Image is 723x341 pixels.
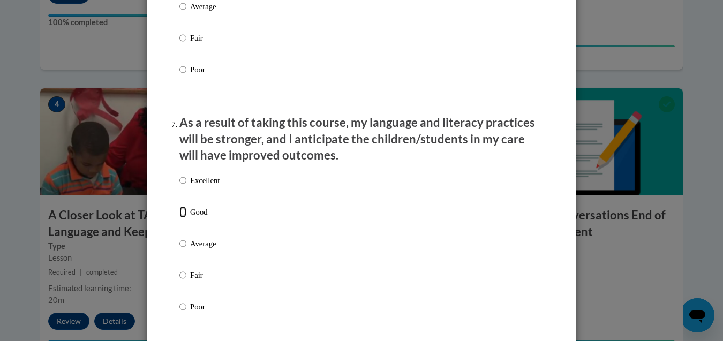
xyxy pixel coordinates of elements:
[179,238,186,249] input: Average
[179,269,186,281] input: Fair
[190,301,220,313] p: Poor
[179,64,186,75] input: Poor
[190,206,220,218] p: Good
[190,238,220,249] p: Average
[190,269,220,281] p: Fair
[179,206,186,218] input: Good
[179,301,186,313] input: Poor
[190,1,220,12] p: Average
[190,175,220,186] p: Excellent
[190,32,220,44] p: Fair
[179,175,186,186] input: Excellent
[179,1,186,12] input: Average
[179,32,186,44] input: Fair
[179,115,544,164] p: As a result of taking this course, my language and literacy practices will be stronger, and I ant...
[190,64,220,75] p: Poor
